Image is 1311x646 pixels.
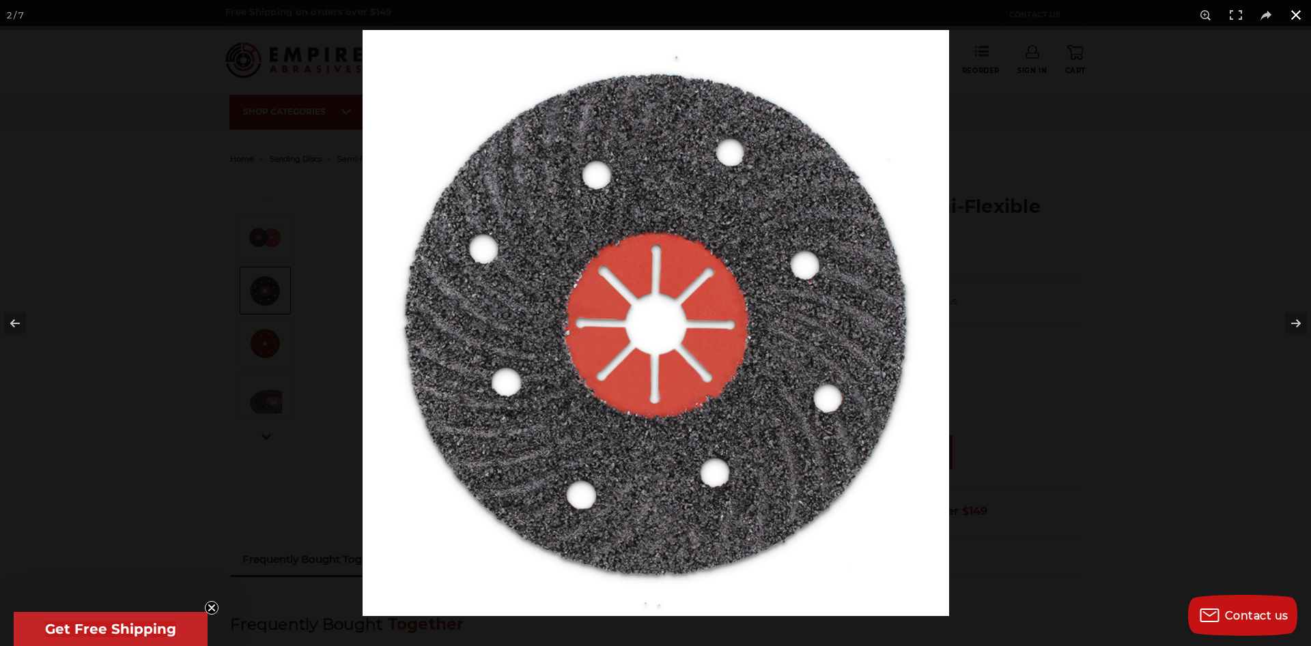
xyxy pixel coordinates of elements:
img: Semi-flex-disc-coarse-7-x7-8-grit__05532.1640025967.jpg [363,30,949,616]
button: Contact us [1188,595,1297,636]
div: Get Free ShippingClose teaser [14,612,208,646]
span: Get Free Shipping [45,621,176,637]
span: Contact us [1225,609,1288,622]
button: Next (arrow right) [1263,289,1311,357]
button: Close teaser [205,601,218,615]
